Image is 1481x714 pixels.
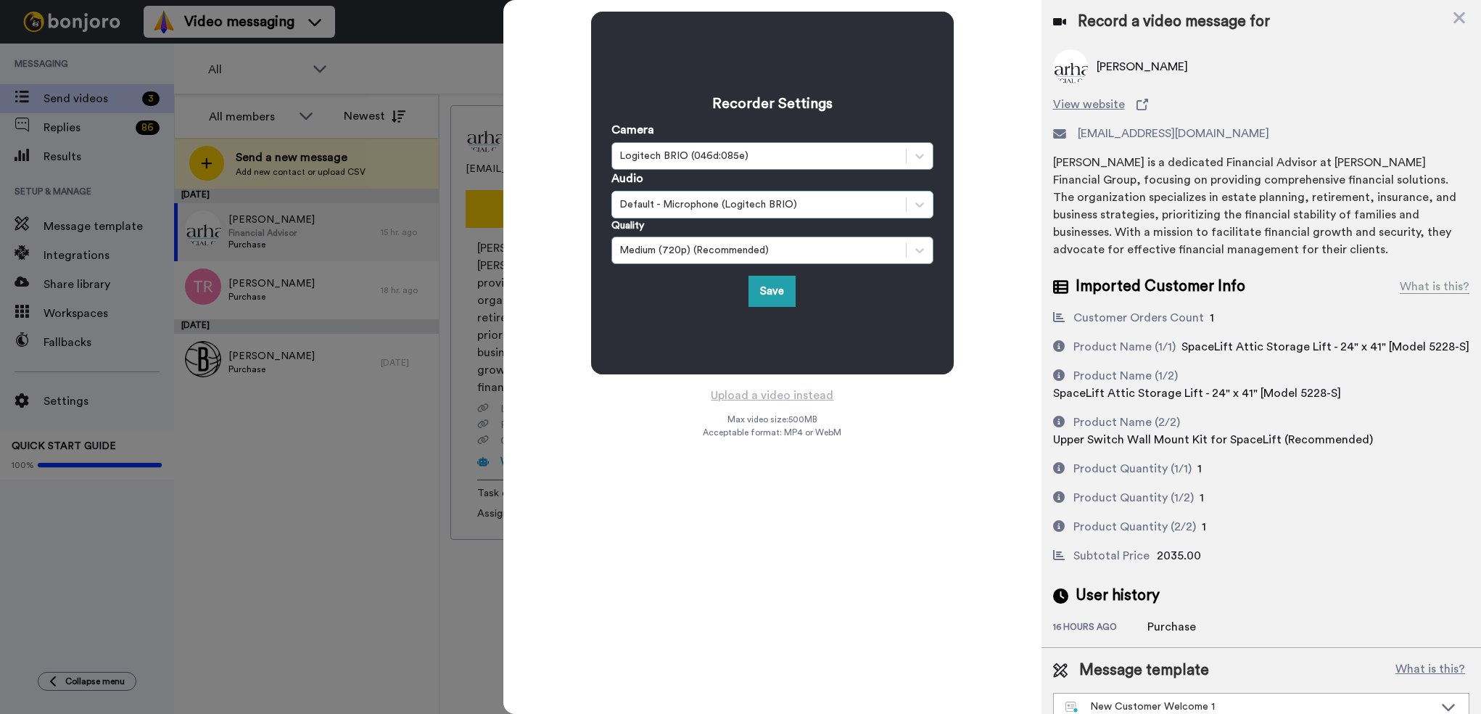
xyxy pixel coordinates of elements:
[611,218,644,233] label: Quality
[1202,521,1206,533] span: 1
[1147,618,1220,636] div: Purchase
[611,94,933,114] h3: Recorder Settings
[1210,312,1214,324] span: 1
[1078,125,1269,142] span: [EMAIL_ADDRESS][DOMAIN_NAME]
[1053,96,1469,113] a: View website
[1076,585,1160,607] span: User history
[611,170,643,187] label: Audio
[1073,338,1176,356] div: Product Name (1/1)
[1053,154,1469,258] div: [PERSON_NAME] is a dedicated Financial Advisor at [PERSON_NAME] Financial Group, focusing on prov...
[1073,518,1196,535] div: Product Quantity (2/2)
[619,197,899,212] div: Default - Microphone (Logitech BRIO)
[1076,276,1245,297] span: Imported Customer Info
[1053,387,1341,399] span: SpaceLift Attic Storage Lift - 24" x 41" [Model 5228-S]
[727,414,817,425] span: Max video size: 500 MB
[1053,96,1125,113] span: View website
[1400,278,1469,295] div: What is this?
[1079,660,1209,681] span: Message template
[748,276,796,307] button: Save
[703,427,841,438] span: Acceptable format: MP4 or WebM
[1073,547,1150,565] div: Subtotal Price
[1073,367,1178,385] div: Product Name (1/2)
[1200,492,1204,504] span: 1
[706,386,838,405] button: Upload a video instead
[1073,309,1204,327] div: Customer Orders Count
[1073,489,1194,506] div: Product Quantity (1/2)
[1181,341,1469,353] span: SpaceLift Attic Storage Lift - 24" x 41" [Model 5228-S]
[1073,460,1192,477] div: Product Quantity (1/1)
[1065,702,1079,713] img: nextgen-template.svg
[1053,621,1147,636] div: 16 hours ago
[1391,660,1469,681] button: What is this?
[1065,699,1434,714] div: New Customer Welcome 1
[1197,463,1202,475] span: 1
[1053,434,1373,446] span: Upper Switch Wall Mount Kit for SpaceLift (Recommended)
[1157,550,1201,562] span: 2035.00
[1073,414,1180,431] div: Product Name (2/2)
[619,243,899,258] div: Medium (720p) (Recommended)
[619,149,899,163] div: Logitech BRIO (046d:085e)
[611,121,654,139] label: Camera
